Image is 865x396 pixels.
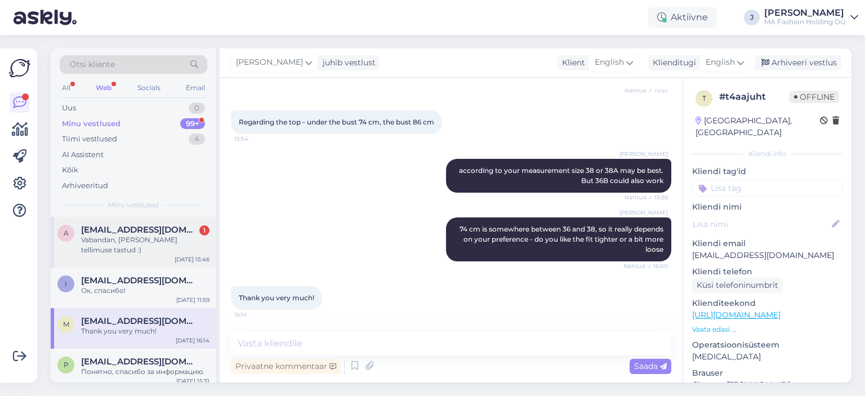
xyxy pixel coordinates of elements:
[234,310,277,319] span: 16:14
[692,266,842,278] p: Kliendi telefon
[692,297,842,309] p: Klienditeekond
[239,293,314,302] span: Thank you very much!
[619,150,668,158] span: [PERSON_NAME]
[81,326,209,336] div: Thank you very much!
[234,135,277,143] span: 15:54
[81,286,209,296] div: Ок, спасибо!
[692,379,842,391] p: Chrome [TECHNICAL_ID]
[648,7,717,28] div: Aktiivne
[231,359,341,374] div: Privaatne kommentaar
[184,81,207,95] div: Email
[65,279,67,288] span: I
[719,90,790,104] div: # t4aajuht
[558,57,585,69] div: Klient
[692,367,842,379] p: Brauser
[9,57,30,79] img: Askly Logo
[81,367,209,377] div: Понятно, спасибо за информацию.
[692,166,842,177] p: Kliendi tag'id
[176,296,209,304] div: [DATE] 11:59
[623,262,668,270] span: Nähtud ✓ 16:00
[81,316,198,326] span: mims_sarandalieva@abv.bg
[764,8,858,26] a: [PERSON_NAME]MA Fashion Holding OÜ
[63,320,69,328] span: m
[175,255,209,264] div: [DATE] 15:46
[189,103,205,114] div: 0
[199,225,209,235] div: 1
[695,115,820,139] div: [GEOGRAPHIC_DATA], [GEOGRAPHIC_DATA]
[70,59,115,70] span: Otsi kliente
[619,208,668,217] span: [PERSON_NAME]
[764,8,846,17] div: [PERSON_NAME]
[692,324,842,335] p: Vaata edasi ...
[755,55,841,70] div: Arhiveeri vestlus
[706,56,735,69] span: English
[764,17,846,26] div: MA Fashion Holding OÜ
[62,149,104,161] div: AI Assistent
[81,275,198,286] span: Ipodgurskaa115@gmail.com
[692,238,842,250] p: Kliendi email
[62,164,78,176] div: Kõik
[460,225,665,253] span: 74 cm is somewhere between 36 and 38, so it really depends on your preference - do you like the f...
[692,351,842,363] p: [MEDICAL_DATA]
[744,10,760,25] div: J
[693,218,830,230] input: Lisa nimi
[62,118,121,130] div: Minu vestlused
[692,180,842,197] input: Lisa tag
[459,166,665,185] span: according to your measurement size 38 or 38A may be best. But 36B could also work
[236,56,303,69] span: [PERSON_NAME]
[81,235,209,255] div: Vabandan, [PERSON_NAME] tellimuse tastud :)
[81,225,198,235] span: ave.paabo@icloud.com
[692,310,781,320] a: [URL][DOMAIN_NAME]
[239,118,434,126] span: Regarding the top - under the bust 74 cm, the bust 86 cm
[64,361,69,369] span: p
[625,193,668,202] span: Nähtud ✓ 15:58
[62,103,76,114] div: Uus
[702,94,706,103] span: t
[64,229,69,237] span: a
[625,86,668,95] span: Nähtud ✓ 15:52
[318,57,376,69] div: juhib vestlust
[176,336,209,345] div: [DATE] 16:14
[692,339,842,351] p: Operatsioonisüsteem
[81,357,198,367] span: parapluutje@gmail.com
[180,118,205,130] div: 99+
[634,361,667,371] span: Saada
[176,377,209,385] div: [DATE] 15:31
[692,278,783,293] div: Küsi telefoninumbrit
[108,200,159,210] span: Minu vestlused
[189,134,205,145] div: 4
[595,56,624,69] span: English
[692,250,842,261] p: [EMAIL_ADDRESS][DOMAIN_NAME]
[135,81,163,95] div: Socials
[790,91,839,103] span: Offline
[60,81,73,95] div: All
[62,180,108,192] div: Arhiveeritud
[93,81,114,95] div: Web
[648,57,696,69] div: Klienditugi
[692,149,842,159] div: Kliendi info
[692,201,842,213] p: Kliendi nimi
[62,134,117,145] div: Tiimi vestlused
